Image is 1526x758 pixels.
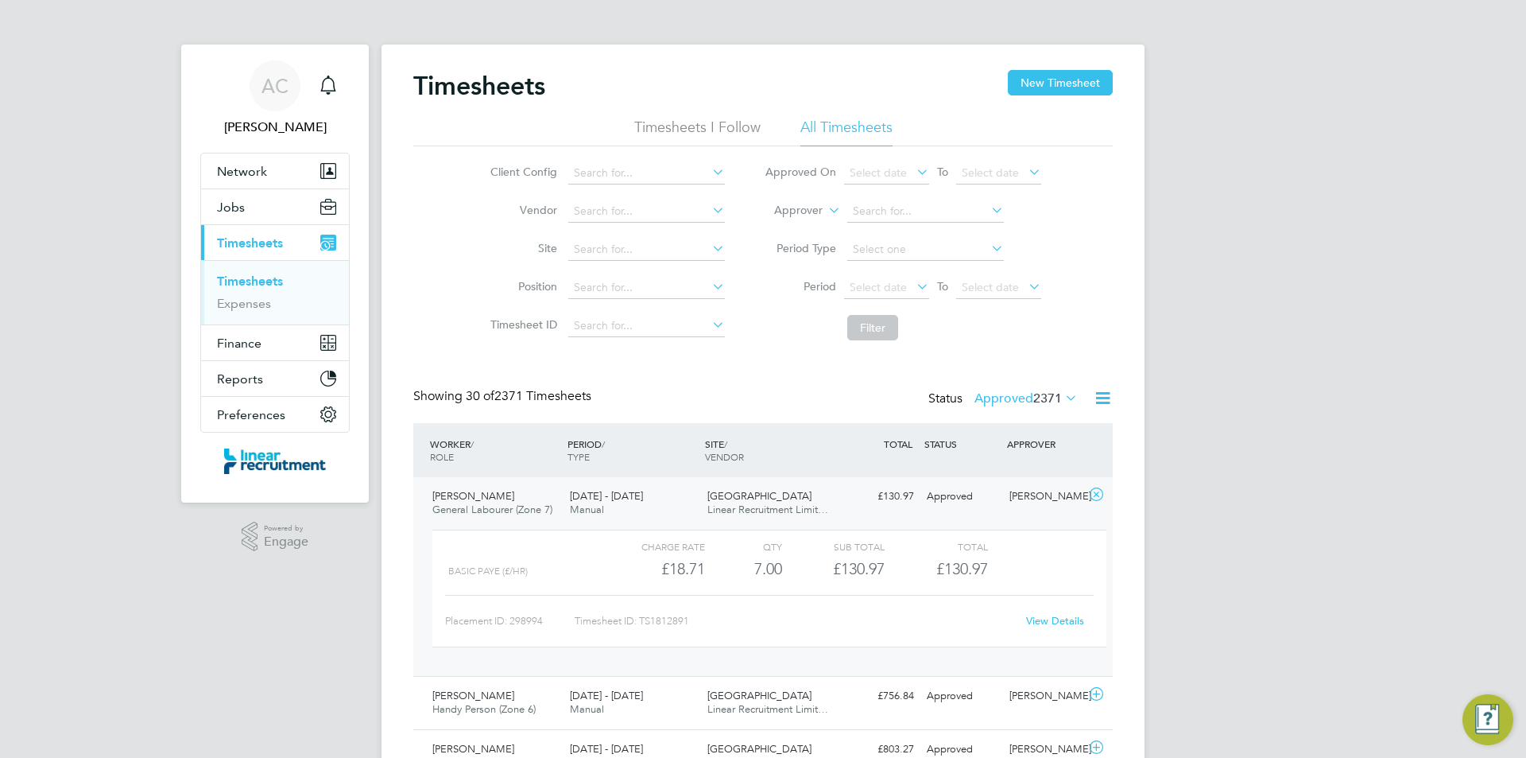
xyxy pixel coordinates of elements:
[602,437,605,450] span: /
[570,489,643,503] span: [DATE] - [DATE]
[751,203,823,219] label: Approver
[217,371,263,387] span: Reports
[486,203,557,217] label: Vendor
[486,241,557,255] label: Site
[201,189,349,224] button: Jobs
[264,535,308,549] span: Engage
[838,683,920,709] div: £756.84
[201,397,349,432] button: Preferences
[765,165,836,179] label: Approved On
[1026,614,1084,628] a: View Details
[847,315,898,340] button: Filter
[962,280,1019,294] span: Select date
[1462,694,1513,745] button: Engage Resource Center
[567,450,590,463] span: TYPE
[200,60,350,137] a: AC[PERSON_NAME]
[932,161,953,182] span: To
[445,608,575,634] div: Placement ID: 298994
[201,361,349,396] button: Reports
[920,430,1003,458] div: STATUS
[568,162,725,185] input: Search for...
[838,484,920,510] div: £130.97
[920,683,1003,709] div: Approved
[847,200,1004,223] input: Search for...
[932,276,953,297] span: To
[568,239,725,261] input: Search for...
[217,200,245,215] span: Jobs
[426,430,564,471] div: WORKER
[705,556,782,582] div: 7.00
[432,702,536,716] span: Handy Person (Zone 6)
[765,279,836,293] label: Period
[884,437,912,450] span: TOTAL
[432,742,514,756] span: [PERSON_NAME]
[800,118,893,146] li: All Timesheets
[217,274,283,289] a: Timesheets
[564,430,701,471] div: PERIOD
[200,118,350,137] span: Anneliese Clifton
[432,503,552,516] span: General Labourer (Zone 7)
[568,315,725,337] input: Search for...
[707,742,811,756] span: [GEOGRAPHIC_DATA]
[242,522,309,552] a: Powered byEngage
[430,450,454,463] span: ROLE
[217,235,283,251] span: Timesheets
[1003,683,1086,709] div: [PERSON_NAME]
[885,537,987,556] div: Total
[200,449,350,474] a: Go to home page
[928,388,1081,410] div: Status
[486,279,557,293] label: Position
[568,200,725,223] input: Search for...
[634,118,761,146] li: Timesheets I Follow
[181,45,369,503] nav: Main navigation
[602,537,705,556] div: Charge rate
[724,437,727,450] span: /
[471,437,474,450] span: /
[261,76,289,96] span: AC
[570,742,643,756] span: [DATE] - [DATE]
[466,388,494,404] span: 30 of
[1003,430,1086,458] div: APPROVER
[568,277,725,299] input: Search for...
[570,702,604,716] span: Manual
[217,336,261,351] span: Finance
[765,241,836,255] label: Period Type
[217,296,271,311] a: Expenses
[936,559,988,578] span: £130.97
[920,484,1003,510] div: Approved
[701,430,839,471] div: SITE
[974,391,1078,406] label: Approved
[575,608,1016,634] div: Timesheet ID: TS1812891
[466,388,591,404] span: 2371 Timesheets
[432,489,514,503] span: [PERSON_NAME]
[201,154,349,189] button: Network
[962,165,1019,180] span: Select date
[707,689,811,702] span: [GEOGRAPHIC_DATA]
[707,702,828,716] span: Linear Recruitment Limit…
[602,556,705,582] div: £18.71
[705,450,744,463] span: VENDOR
[201,225,349,260] button: Timesheets
[217,164,267,179] span: Network
[570,503,604,516] span: Manual
[217,407,285,422] span: Preferences
[570,689,643,702] span: [DATE] - [DATE]
[432,689,514,702] span: [PERSON_NAME]
[1033,391,1062,406] span: 2371
[413,388,595,405] div: Showing
[850,165,907,180] span: Select date
[264,522,308,535] span: Powered by
[707,489,811,503] span: [GEOGRAPHIC_DATA]
[486,317,557,332] label: Timesheet ID
[486,165,557,179] label: Client Config
[782,537,885,556] div: Sub Total
[224,449,326,474] img: linearrecruitment-logo-retina.png
[413,70,545,102] h2: Timesheets
[201,260,349,325] div: Timesheets
[705,537,782,556] div: QTY
[201,325,349,360] button: Finance
[1003,484,1086,510] div: [PERSON_NAME]
[847,239,1004,261] input: Select one
[782,556,885,582] div: £130.97
[1008,70,1113,95] button: New Timesheet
